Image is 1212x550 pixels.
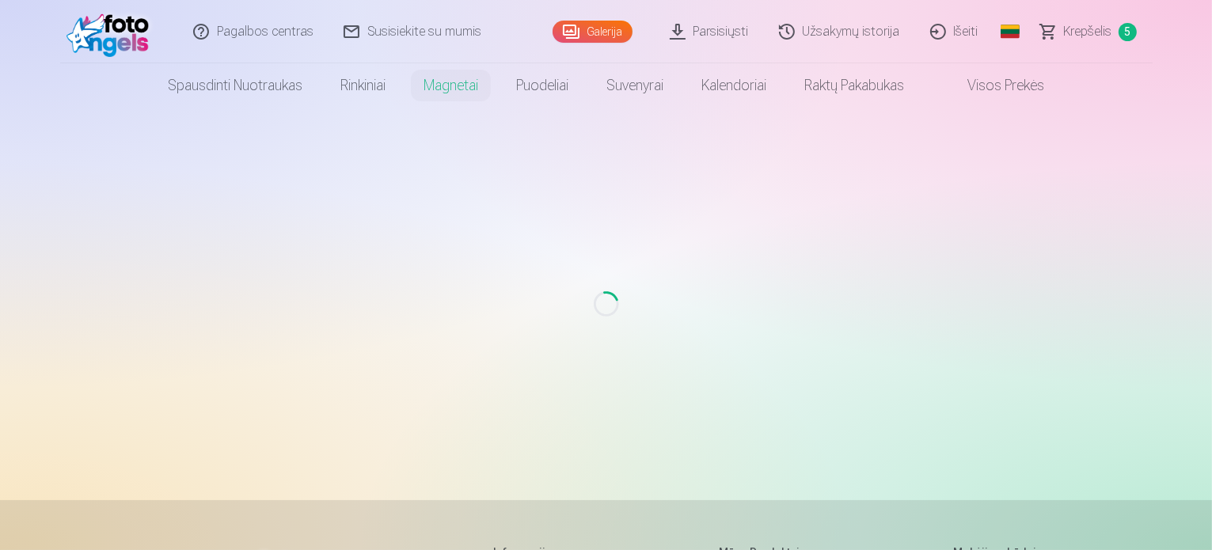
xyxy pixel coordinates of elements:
[1064,22,1112,41] span: Krepšelis
[149,63,321,108] a: Spausdinti nuotraukas
[321,63,405,108] a: Rinkiniai
[923,63,1063,108] a: Visos prekės
[587,63,682,108] a: Suvenyrai
[1119,23,1137,41] span: 5
[553,21,633,43] a: Galerija
[785,63,923,108] a: Raktų pakabukas
[497,63,587,108] a: Puodeliai
[682,63,785,108] a: Kalendoriai
[66,6,158,57] img: /fa2
[405,63,497,108] a: Magnetai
